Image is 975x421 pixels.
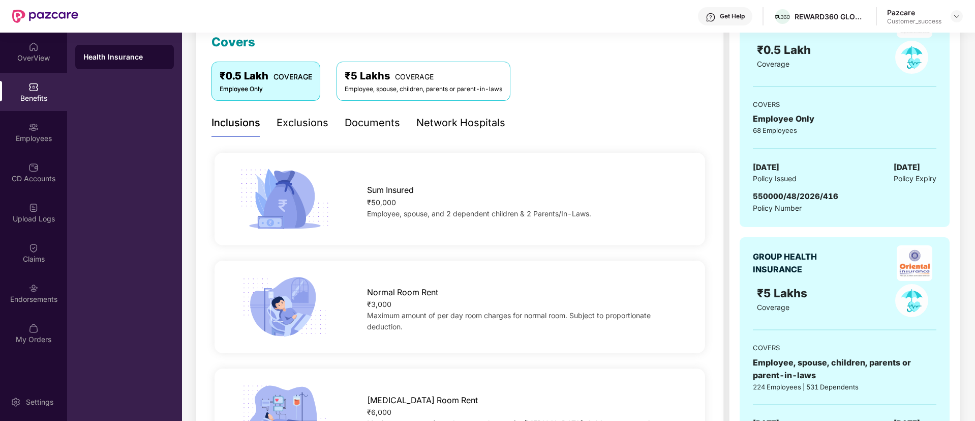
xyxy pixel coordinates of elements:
[753,204,802,212] span: Policy Number
[757,43,814,57] span: ₹0.5 Lakh
[211,115,260,131] div: Inclusions
[757,286,810,300] span: ₹5 Lakhs
[83,52,166,62] div: Health Insurance
[795,12,866,21] div: REWARD360 GLOBAL SERVICES PRIVATE LIMITED
[236,165,332,233] img: icon
[706,12,716,22] img: svg+xml;base64,PHN2ZyBpZD0iSGVscC0zMngzMiIgeG1sbnM9Imh0dHA6Ly93d3cudzMub3JnLzIwMDAvc3ZnIiB3aWR0aD...
[345,115,400,131] div: Documents
[367,394,478,407] span: [MEDICAL_DATA] Room Rent
[277,115,328,131] div: Exclusions
[28,323,39,333] img: svg+xml;base64,PHN2ZyBpZD0iTXlfT3JkZXJzIiBkYXRhLW5hbWU9Ik15IE9yZGVycyIgeG1sbnM9Imh0dHA6Ly93d3cudz...
[753,113,936,125] div: Employee Only
[757,60,789,68] span: Coverage
[367,209,591,218] span: Employee, spouse, and 2 dependent children & 2 Parents/In-Laws.
[753,356,936,382] div: Employee, spouse, children, parents or parent-in-laws
[28,243,39,253] img: svg+xml;base64,PHN2ZyBpZD0iQ2xhaW0iIHhtbG5zPSJodHRwOi8vd3d3LnczLm9yZy8yMDAwL3N2ZyIgd2lkdGg9IjIwIi...
[28,203,39,213] img: svg+xml;base64,PHN2ZyBpZD0iVXBsb2FkX0xvZ3MiIGRhdGEtbmFtZT0iVXBsb2FkIExvZ3MiIHhtbG5zPSJodHRwOi8vd3...
[953,12,961,20] img: svg+xml;base64,PHN2ZyBpZD0iRHJvcGRvd24tMzJ4MzIiIHhtbG5zPSJodHRwOi8vd3d3LnczLm9yZy8yMDAwL3N2ZyIgd2...
[894,173,936,184] span: Policy Expiry
[367,299,683,310] div: ₹3,000
[887,8,941,17] div: Pazcare
[416,115,505,131] div: Network Hospitals
[345,85,502,94] div: Employee, spouse, children, parents or parent-in-laws
[720,12,745,20] div: Get Help
[367,407,683,418] div: ₹6,000
[395,72,434,81] span: COVERAGE
[753,382,936,392] div: 224 Employees | 531 Dependents
[211,35,255,49] span: Covers
[367,311,651,331] span: Maximum amount of per day room charges for normal room. Subject to proportionate deduction.
[220,85,312,94] div: Employee Only
[367,197,683,208] div: ₹50,000
[367,286,438,299] span: Normal Room Rent
[753,125,936,135] div: 68 Employees
[273,72,312,81] span: COVERAGE
[11,397,21,407] img: svg+xml;base64,PHN2ZyBpZD0iU2V0dGluZy0yMHgyMCIgeG1sbnM9Imh0dHA6Ly93d3cudzMub3JnLzIwMDAvc3ZnIiB3aW...
[894,161,920,174] span: [DATE]
[887,17,941,25] div: Customer_success
[757,303,789,312] span: Coverage
[775,15,790,19] img: R360%20LOGO.png
[220,68,312,84] div: ₹0.5 Lakh
[28,42,39,52] img: svg+xml;base64,PHN2ZyBpZD0iSG9tZSIgeG1sbnM9Imh0dHA6Ly93d3cudzMub3JnLzIwMDAvc3ZnIiB3aWR0aD0iMjAiIG...
[345,68,502,84] div: ₹5 Lakhs
[895,284,928,317] img: policyIcon
[236,273,332,341] img: icon
[12,10,78,23] img: New Pazcare Logo
[895,41,928,74] img: policyIcon
[28,82,39,92] img: svg+xml;base64,PHN2ZyBpZD0iQmVuZWZpdHMiIHhtbG5zPSJodHRwOi8vd3d3LnczLm9yZy8yMDAwL3N2ZyIgd2lkdGg9Ij...
[897,245,932,281] img: insurerLogo
[753,191,838,201] span: 550000/48/2026/416
[28,162,39,173] img: svg+xml;base64,PHN2ZyBpZD0iQ0RfQWNjb3VudHMiIGRhdGEtbmFtZT0iQ0QgQWNjb3VudHMiIHhtbG5zPSJodHRwOi8vd3...
[753,250,842,276] div: GROUP HEALTH INSURANCE
[28,122,39,132] img: svg+xml;base64,PHN2ZyBpZD0iRW1wbG95ZWVzIiB4bWxucz0iaHR0cDovL3d3dy53My5vcmcvMjAwMC9zdmciIHdpZHRoPS...
[367,184,414,197] span: Sum Insured
[753,173,797,184] span: Policy Issued
[753,99,936,109] div: COVERS
[753,343,936,353] div: COVERS
[28,283,39,293] img: svg+xml;base64,PHN2ZyBpZD0iRW5kb3JzZW1lbnRzIiB4bWxucz0iaHR0cDovL3d3dy53My5vcmcvMjAwMC9zdmciIHdpZH...
[753,161,779,174] span: [DATE]
[23,397,56,407] div: Settings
